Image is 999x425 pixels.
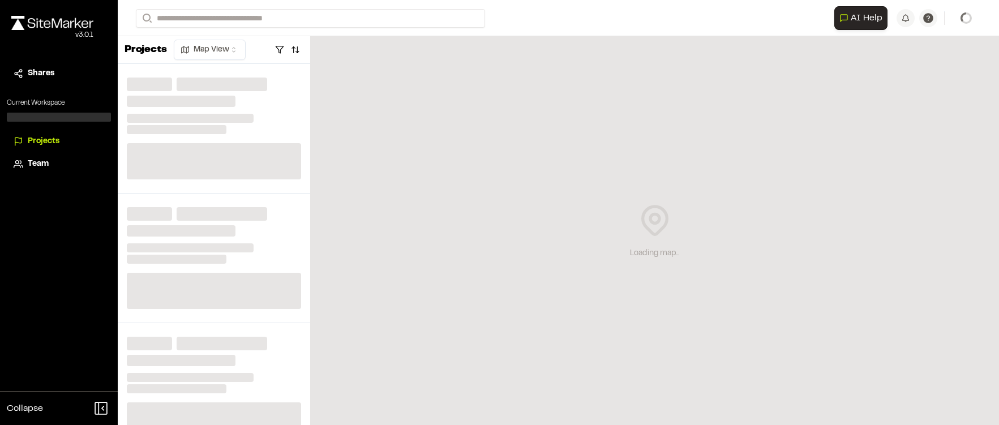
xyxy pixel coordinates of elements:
[851,11,882,25] span: AI Help
[125,42,167,58] p: Projects
[28,158,49,170] span: Team
[834,6,892,30] div: Open AI Assistant
[14,67,104,80] a: Shares
[7,98,111,108] p: Current Workspace
[14,158,104,170] a: Team
[14,135,104,148] a: Projects
[7,402,43,415] span: Collapse
[834,6,887,30] button: Open AI Assistant
[28,135,59,148] span: Projects
[28,67,54,80] span: Shares
[11,16,93,30] img: rebrand.png
[11,30,93,40] div: Oh geez...please don't...
[630,247,679,260] div: Loading map...
[136,9,156,28] button: Search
